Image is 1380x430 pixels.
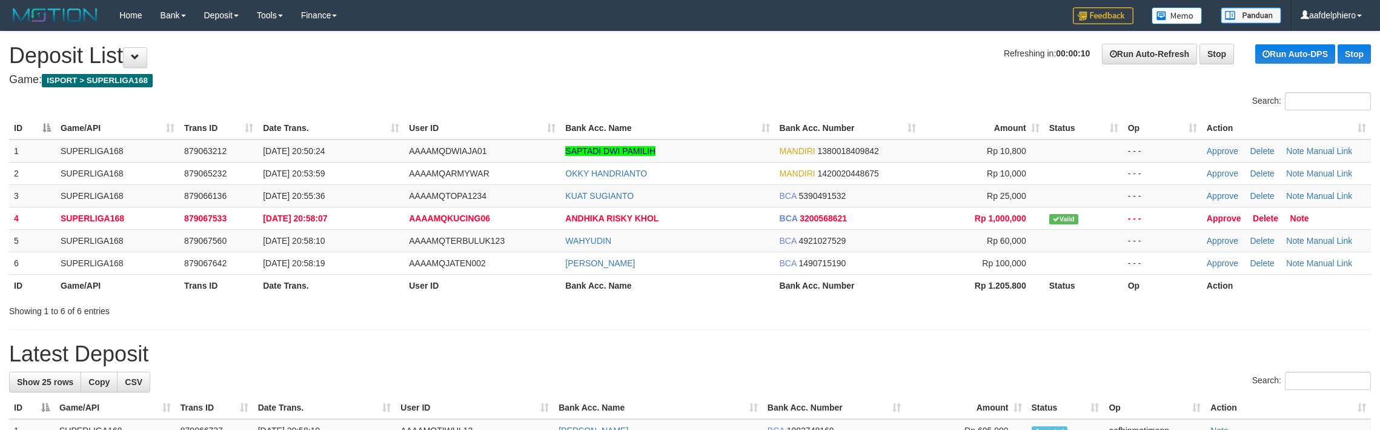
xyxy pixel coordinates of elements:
a: Approve [1207,258,1238,268]
label: Search: [1252,372,1371,390]
th: Trans ID: activate to sort column ascending [179,117,258,139]
td: 5 [9,229,56,252]
a: ANDHIKA RISKY KHOL [565,213,658,223]
td: 2 [9,162,56,184]
td: SUPERLIGA168 [56,139,179,163]
th: ID [9,274,56,297]
span: Refreshing in: [1004,49,1090,58]
th: Amount: activate to sort column ascending [921,117,1044,139]
a: Manual Link [1307,169,1353,178]
span: CSV [125,377,142,387]
th: Action: activate to sort column ascending [1202,117,1371,139]
a: Note [1286,191,1304,201]
span: MANDIRI [780,146,815,156]
img: Feedback.jpg [1073,7,1133,24]
a: Note [1286,258,1304,268]
a: Manual Link [1307,191,1353,201]
th: Bank Acc. Name: activate to sort column ascending [554,397,763,419]
span: Copy [88,377,110,387]
span: Copy 5390491532 to clipboard [798,191,846,201]
a: CSV [117,372,150,392]
th: User ID [404,274,560,297]
span: AAAAMQKUCING06 [409,213,490,223]
a: Copy [81,372,118,392]
th: Op: activate to sort column ascending [1123,117,1202,139]
td: - - - [1123,207,1202,229]
a: Delete [1250,236,1274,246]
a: Delete [1250,169,1274,178]
th: Bank Acc. Number [775,274,921,297]
th: Game/API [56,274,179,297]
a: Delete [1250,258,1274,268]
label: Search: [1252,92,1371,110]
span: 879063212 [184,146,227,156]
th: Date Trans.: activate to sort column ascending [258,117,404,139]
span: 879066136 [184,191,227,201]
th: Date Trans. [258,274,404,297]
th: Op [1123,274,1202,297]
a: Stop [1199,44,1234,64]
h4: Game: [9,74,1371,86]
span: BCA [780,213,798,223]
td: - - - [1123,139,1202,163]
a: SAPTADI DWI PAMILIH [565,146,655,156]
th: Action [1202,274,1371,297]
td: SUPERLIGA168 [56,162,179,184]
a: Note [1290,213,1309,223]
span: [DATE] 20:55:36 [263,191,325,201]
span: AAAAMQTOPA1234 [409,191,486,201]
th: Bank Acc. Name: activate to sort column ascending [560,117,774,139]
td: 6 [9,252,56,274]
td: 1 [9,139,56,163]
th: Status: activate to sort column ascending [1044,117,1123,139]
img: panduan.png [1221,7,1281,24]
th: Date Trans.: activate to sort column ascending [253,397,396,419]
a: Delete [1253,213,1278,223]
th: Bank Acc. Number: activate to sort column ascending [763,397,906,419]
span: [DATE] 20:58:10 [263,236,325,246]
span: Rp 10,000 [987,169,1026,178]
img: Button%20Memo.svg [1152,7,1203,24]
th: Trans ID: activate to sort column ascending [176,397,253,419]
a: Run Auto-DPS [1255,44,1335,64]
span: 879067533 [184,213,227,223]
span: AAAAMQJATEN002 [409,258,486,268]
th: Action: activate to sort column ascending [1206,397,1371,419]
h1: Latest Deposit [9,342,1371,366]
a: Delete [1250,191,1274,201]
span: [DATE] 20:53:59 [263,169,325,178]
span: Copy 4921027529 to clipboard [798,236,846,246]
td: - - - [1123,229,1202,252]
th: Game/API: activate to sort column ascending [55,397,176,419]
span: Copy 3200568621 to clipboard [800,213,847,223]
span: BCA [780,191,797,201]
a: WAHYUDIN [565,236,611,246]
div: Showing 1 to 6 of 6 entries [9,300,566,317]
span: MANDIRI [780,169,815,178]
a: Delete [1250,146,1274,156]
input: Search: [1285,372,1371,390]
span: Valid transaction [1049,214,1078,224]
th: Bank Acc. Name [560,274,774,297]
a: [PERSON_NAME] [565,258,635,268]
td: SUPERLIGA168 [56,207,179,229]
a: Manual Link [1307,258,1353,268]
strong: 00:00:10 [1056,49,1090,58]
a: Approve [1207,213,1241,223]
span: Rp 25,000 [987,191,1026,201]
img: MOTION_logo.png [9,6,101,24]
th: Status: activate to sort column ascending [1027,397,1104,419]
input: Search: [1285,92,1371,110]
span: AAAAMQTERBULUK123 [409,236,505,246]
th: Trans ID [179,274,258,297]
a: Approve [1207,191,1238,201]
span: Copy 1420020448675 to clipboard [818,169,879,178]
a: Approve [1207,236,1238,246]
span: [DATE] 20:50:24 [263,146,325,156]
span: Copy 1490715190 to clipboard [798,258,846,268]
span: Rp 1,000,000 [975,213,1026,223]
a: Manual Link [1307,146,1353,156]
span: BCA [780,258,797,268]
td: SUPERLIGA168 [56,229,179,252]
span: 879067560 [184,236,227,246]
